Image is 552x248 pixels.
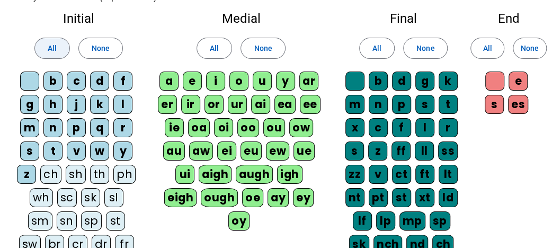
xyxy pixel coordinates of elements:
[67,118,86,137] div: p
[415,118,434,137] div: l
[157,12,325,25] h2: Medial
[242,188,263,207] div: oe
[403,38,448,59] button: None
[392,95,411,114] div: p
[67,72,86,91] div: c
[251,95,270,114] div: ai
[253,72,272,91] div: u
[482,12,535,25] h2: End
[342,12,465,25] h2: Final
[415,141,434,161] div: ll
[159,72,179,91] div: a
[20,118,39,137] div: m
[204,95,224,114] div: or
[228,95,247,114] div: ur
[376,211,395,231] div: lp
[359,38,395,59] button: All
[113,95,132,114] div: l
[43,118,63,137] div: n
[20,141,39,161] div: s
[57,188,77,207] div: sc
[345,118,364,137] div: x
[78,38,123,59] button: None
[399,211,425,231] div: mp
[416,42,434,55] span: None
[236,165,273,184] div: augh
[392,188,411,207] div: st
[210,42,219,55] span: All
[391,141,411,161] div: ff
[189,141,213,161] div: aw
[113,72,132,91] div: f
[372,42,381,55] span: All
[369,95,388,114] div: n
[30,188,53,207] div: wh
[66,165,86,184] div: sh
[470,38,504,59] button: All
[509,72,528,91] div: e
[415,95,434,114] div: s
[48,42,57,55] span: All
[217,141,236,161] div: ei
[241,38,285,59] button: None
[415,188,434,207] div: xt
[266,141,289,161] div: ew
[392,72,411,91] div: d
[439,188,458,207] div: ld
[276,72,295,91] div: y
[237,118,259,137] div: oo
[113,118,132,137] div: r
[206,72,225,91] div: i
[228,211,250,231] div: oy
[345,95,364,114] div: m
[508,95,528,114] div: es
[345,141,364,161] div: s
[90,95,109,114] div: k
[67,141,86,161] div: v
[43,95,63,114] div: h
[268,188,289,207] div: ay
[485,95,504,114] div: s
[90,118,109,137] div: q
[293,141,315,161] div: ue
[175,165,194,184] div: ui
[81,188,100,207] div: sk
[345,165,364,184] div: zz
[197,38,232,59] button: All
[201,188,238,207] div: ough
[199,165,232,184] div: aigh
[513,38,547,59] button: None
[164,188,197,207] div: eigh
[28,211,52,231] div: sm
[163,141,185,161] div: au
[274,95,296,114] div: ea
[483,42,492,55] span: All
[104,188,123,207] div: sl
[214,118,233,137] div: oi
[439,95,458,114] div: t
[289,118,313,137] div: ow
[521,42,539,55] span: None
[67,95,86,114] div: j
[439,72,458,91] div: k
[415,165,434,184] div: ft
[165,118,184,137] div: ie
[113,165,136,184] div: ph
[439,165,458,184] div: lt
[369,165,388,184] div: v
[188,118,210,137] div: oa
[277,165,302,184] div: igh
[369,188,388,207] div: pt
[183,72,202,91] div: e
[369,118,388,137] div: c
[368,141,387,161] div: z
[353,211,372,231] div: lf
[17,165,36,184] div: z
[57,211,77,231] div: sn
[439,118,458,137] div: r
[20,95,39,114] div: g
[90,141,109,161] div: w
[229,72,248,91] div: o
[40,165,61,184] div: ch
[90,165,109,184] div: th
